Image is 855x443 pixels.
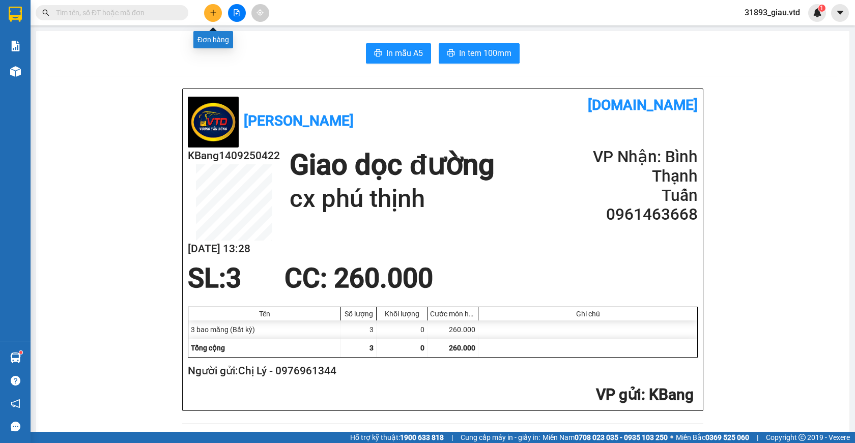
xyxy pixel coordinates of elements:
span: In tem 100mm [459,47,511,60]
div: Bình Thạnh [97,9,179,21]
sup: 1 [818,5,825,12]
button: printerIn mẫu A5 [366,43,431,64]
span: copyright [799,434,806,441]
span: cx phú thịnh [97,47,157,83]
span: DĐ: [97,53,112,64]
span: 0 [420,344,424,352]
strong: 0369 525 060 [705,433,749,441]
img: solution-icon [10,41,21,51]
div: 3 bao măng (Bất kỳ) [188,320,341,339]
span: message [11,422,20,431]
span: | [757,432,758,443]
span: 1 [820,5,823,12]
span: Miền Nam [543,432,668,443]
span: search [42,9,49,16]
div: Đơn hàng [193,31,233,48]
h2: KBang1409250422 [188,147,280,164]
img: warehouse-icon [10,352,21,363]
div: Tên [191,310,338,318]
div: Ghi chú [481,310,695,318]
h1: cx phú thịnh [290,183,494,215]
span: notification [11,399,20,408]
input: Tìm tên, số ĐT hoặc mã đơn [56,7,176,18]
span: 260.000 [449,344,475,352]
strong: 1900 633 818 [400,433,444,441]
img: icon-new-feature [813,8,822,17]
h2: Tuấn [576,186,698,205]
div: 0961463668 [97,33,179,47]
div: Khối lượng [379,310,424,318]
sup: 1 [19,351,22,354]
div: 260.000 [427,320,478,339]
div: Tuấn [97,21,179,33]
h2: Người gửi: Chị Lý - 0976961344 [188,363,694,379]
div: 0 [377,320,427,339]
span: file-add [233,9,240,16]
button: aim [251,4,269,22]
h2: VP Nhận: Bình Thạnh [576,147,698,186]
div: Cước món hàng [430,310,475,318]
span: ⚪️ [670,435,673,439]
span: 3 [369,344,374,352]
strong: 0708 023 035 - 0935 103 250 [575,433,668,441]
img: logo.jpg [188,97,239,147]
span: Gửi: [9,10,24,20]
span: SL: [188,262,226,294]
span: 31893_giau.vtd [736,6,808,19]
div: CC : 260.000 [278,263,439,293]
span: Nhận: [97,10,122,20]
span: In mẫu A5 [386,47,423,60]
span: Hỗ trợ kỹ thuật: [350,432,444,443]
span: Tổng cộng [191,344,225,352]
img: warehouse-icon [10,66,21,77]
div: 3 [341,320,377,339]
img: logo-vxr [9,7,22,22]
div: KBang [9,9,90,21]
span: 3 [226,262,241,294]
h1: Giao dọc đường [290,147,494,183]
button: plus [204,4,222,22]
div: Số lượng [344,310,374,318]
span: question-circle [11,376,20,386]
span: printer [374,49,382,58]
button: file-add [228,4,246,22]
button: caret-down [831,4,849,22]
span: printer [447,49,455,58]
button: printerIn tem 100mm [439,43,520,64]
span: Cung cấp máy in - giấy in: [461,432,540,443]
div: Chị Lý [9,21,90,33]
h2: : KBang [188,385,694,405]
h2: [DATE] 13:28 [188,241,280,257]
div: 0976961344 [9,33,90,47]
h2: 0961463668 [576,205,698,224]
span: VP gửi [596,386,641,403]
span: Miền Bắc [676,432,749,443]
span: | [451,432,453,443]
b: [DOMAIN_NAME] [588,97,698,113]
span: caret-down [836,8,845,17]
span: aim [256,9,264,16]
b: [PERSON_NAME] [244,112,354,129]
span: plus [210,9,217,16]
